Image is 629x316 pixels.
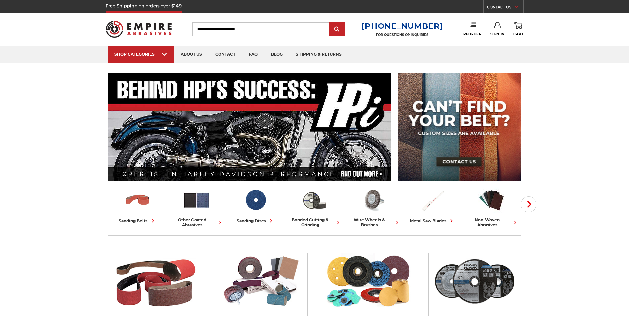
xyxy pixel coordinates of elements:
img: Non-woven Abrasives [478,186,505,214]
div: sanding belts [119,217,156,224]
a: [PHONE_NUMBER] [361,21,443,31]
img: Sanding Discs [242,186,269,214]
img: Sanding Belts [124,186,151,214]
a: wire wheels & brushes [347,186,401,227]
div: SHOP CATEGORIES [114,52,167,57]
div: sanding discs [237,217,274,224]
a: other coated abrasives [170,186,223,227]
a: bonded cutting & grinding [288,186,342,227]
div: non-woven abrasives [465,217,519,227]
a: CONTACT US [487,3,523,13]
p: FOR QUESTIONS OR INQUIRIES [361,33,443,37]
img: Empire Abrasives [106,16,172,42]
a: shipping & returns [289,46,348,63]
img: Bonded Cutting & Grinding [301,186,328,214]
a: sanding belts [111,186,164,224]
span: Sign In [490,32,505,36]
a: blog [264,46,289,63]
a: Reorder [463,22,481,36]
a: contact [209,46,242,63]
img: Sanding Belts [111,253,197,309]
img: Banner for an interview featuring Horsepower Inc who makes Harley performance upgrades featured o... [108,73,391,181]
div: metal saw blades [410,217,455,224]
img: Bonded Cutting & Grinding [432,253,518,309]
span: Cart [513,32,523,36]
img: Other Coated Abrasives [183,186,210,214]
div: wire wheels & brushes [347,217,401,227]
button: Next [521,196,536,212]
img: Wire Wheels & Brushes [360,186,387,214]
span: Reorder [463,32,481,36]
img: Metal Saw Blades [419,186,446,214]
img: Other Coated Abrasives [218,253,304,309]
a: faq [242,46,264,63]
a: metal saw blades [406,186,460,224]
img: Sanding Discs [325,253,411,309]
img: promo banner for custom belts. [398,73,521,181]
a: Cart [513,22,523,36]
input: Submit [330,23,344,36]
a: about us [174,46,209,63]
a: non-woven abrasives [465,186,519,227]
div: other coated abrasives [170,217,223,227]
div: bonded cutting & grinding [288,217,342,227]
a: sanding discs [229,186,283,224]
